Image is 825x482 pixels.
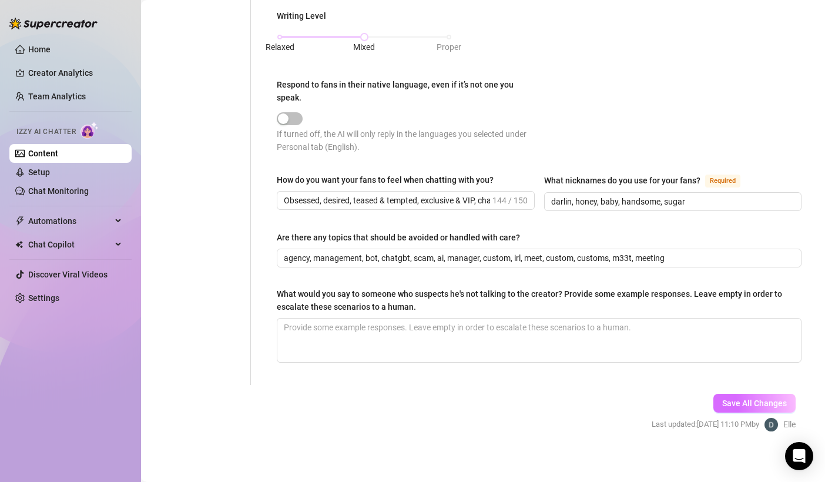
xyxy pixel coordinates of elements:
[28,235,112,254] span: Chat Copilot
[722,399,787,408] span: Save All Changes
[544,173,753,188] label: What nicknames do you use for your fans?
[764,418,778,431] img: Elle
[277,231,520,244] div: Are there any topics that should be avoided or handled with care?
[277,128,539,153] div: If turned off, the AI will only reply in the languages you selected under Personal tab (English).
[783,418,796,431] span: Elle
[277,173,502,186] label: How do you want your fans to feel when chatting with you?
[28,293,59,303] a: Settings
[277,112,303,125] button: Respond to fans in their native language, even if it’s not one you speak.
[277,9,326,22] div: Writing Level
[15,216,25,226] span: thunderbolt
[277,78,531,104] div: Respond to fans in their native language, even if it’s not one you speak.
[15,240,23,249] img: Chat Copilot
[28,63,122,82] a: Creator Analytics
[9,18,98,29] img: logo-BBDzfeDw.svg
[28,186,89,196] a: Chat Monitoring
[713,394,796,413] button: Save All Changes
[353,42,375,52] span: Mixed
[544,174,700,187] div: What nicknames do you use for your fans?
[16,126,76,138] span: Izzy AI Chatter
[652,419,759,430] span: Last updated: [DATE] 11:10 PM by
[785,442,813,470] div: Open Intercom Messenger
[28,92,86,101] a: Team Analytics
[277,173,494,186] div: How do you want your fans to feel when chatting with you?
[284,252,792,265] input: Are there any topics that should be avoided or handled with care?
[28,270,108,279] a: Discover Viral Videos
[492,194,528,207] span: 144 / 150
[277,319,801,362] textarea: What would you say to someone who suspects he's not talking to the creator? Provide some example ...
[277,9,334,22] label: Writing Level
[28,212,112,230] span: Automations
[277,78,539,104] label: Respond to fans in their native language, even if it’s not one you speak.
[266,42,294,52] span: Relaxed
[81,122,99,139] img: AI Chatter
[28,149,58,158] a: Content
[28,45,51,54] a: Home
[28,168,50,177] a: Setup
[551,195,793,208] input: What nicknames do you use for your fans?
[284,194,490,207] input: How do you want your fans to feel when chatting with you?
[277,231,528,244] label: Are there any topics that should be avoided or handled with care?
[437,42,461,52] span: Proper
[277,287,793,313] div: What would you say to someone who suspects he's not talking to the creator? Provide some example ...
[705,175,740,188] span: Required
[277,287,801,313] label: What would you say to someone who suspects he's not talking to the creator? Provide some example ...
